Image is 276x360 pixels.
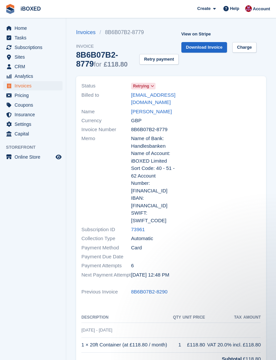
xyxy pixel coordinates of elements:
span: Invoice [76,43,179,50]
span: 8B6B07B2-8779 [131,126,167,133]
span: Subscription ID [81,226,131,233]
span: Home [15,24,54,33]
a: menu [3,91,63,100]
span: Tasks [15,33,54,42]
span: Next Payment Attempt [81,271,131,279]
span: Retrying [133,83,149,89]
a: [PERSON_NAME] [131,108,172,116]
span: Analytics [15,72,54,81]
a: Invoices [76,28,100,36]
td: 1 × 20ft Container (at £118.80 / month) [81,337,172,352]
th: Unit Price [181,312,205,323]
button: Retry payment [139,54,178,65]
a: menu [3,100,63,110]
a: menu [3,129,63,138]
img: Amanda Forder [245,5,252,12]
td: £118.80 [242,337,261,352]
a: [EMAIL_ADDRESS][DOMAIN_NAME] [131,91,175,106]
span: Previous Invoice [81,288,131,296]
td: 1 [172,337,181,352]
a: menu [3,81,63,90]
td: £118.80 [181,337,205,352]
span: Account [253,6,270,12]
span: Pricing [15,91,54,100]
a: menu [3,110,63,119]
span: for [94,61,101,68]
span: Online Store [15,152,54,162]
div: VAT 20.0% incl. [205,341,242,349]
a: Retrying [131,82,156,90]
a: menu [3,120,63,129]
span: Memo [81,135,131,224]
span: Status [81,82,131,90]
a: menu [3,152,63,162]
span: Name of Bank: Handlesbanken Name of Account: iBOXED Limited Sort Code: 40 - 51 - 62 Account Numbe... [131,135,175,224]
a: View on Stripe [179,28,213,39]
time: 2025-10-03 11:48:30 UTC [131,271,169,279]
span: Payment Attempts [81,262,131,270]
span: Sites [15,52,54,62]
a: 73961 [131,226,145,233]
span: Create [197,5,210,12]
span: Coupons [15,100,54,110]
th: Amount [242,312,261,323]
span: Invoices [15,81,54,90]
th: QTY [172,312,181,323]
a: menu [3,33,63,42]
img: stora-icon-8386f47178a22dfd0bd8f6a31ec36ba5ce8667c1dd55bd0f319d3a0aa187defe.svg [5,4,15,14]
span: 6 [131,262,134,270]
span: Name [81,108,131,116]
a: menu [3,24,63,33]
span: Payment Due Date [81,253,131,261]
div: 8B6B07B2-8779 [76,50,137,68]
span: Card [131,244,142,252]
a: menu [3,52,63,62]
span: Collection Type [81,235,131,242]
a: menu [3,43,63,52]
span: Storefront [6,144,66,151]
span: Help [230,5,239,12]
span: CRM [15,62,54,71]
a: menu [3,62,63,71]
span: Payment Method [81,244,131,252]
span: [DATE] - [DATE] [81,328,112,333]
nav: breadcrumbs [76,28,179,36]
span: Billed to [81,91,131,106]
a: Preview store [55,153,63,161]
a: menu [3,72,63,81]
span: Insurance [15,110,54,119]
span: GBP [131,117,142,125]
span: Subscriptions [15,43,54,52]
span: Invoice Number [81,126,131,133]
a: Charge [232,42,256,53]
a: 8B6B07B2-8290 [131,288,167,296]
a: Download Invoice [181,42,227,53]
span: Currency [81,117,131,125]
span: Capital [15,129,54,138]
th: Tax [205,312,242,323]
span: £118.80 [104,61,127,68]
a: iBOXED [18,3,43,14]
span: Settings [15,120,54,129]
span: Automatic [131,235,153,242]
th: Description [81,312,172,323]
